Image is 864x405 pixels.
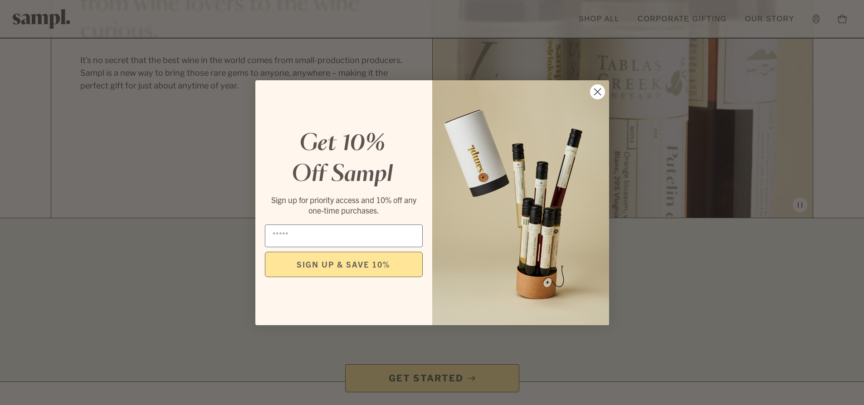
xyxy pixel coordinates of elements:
[271,195,416,215] span: Sign up for priority access and 10% off any one-time purchases.
[590,84,605,100] button: Close dialog
[292,133,393,185] em: Get 10% Off Sampl
[432,80,609,325] img: 96933287-25a1-481a-a6d8-4dd623390dc6.png
[265,252,423,277] button: SIGN UP & SAVE 10%
[265,224,423,247] input: Email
